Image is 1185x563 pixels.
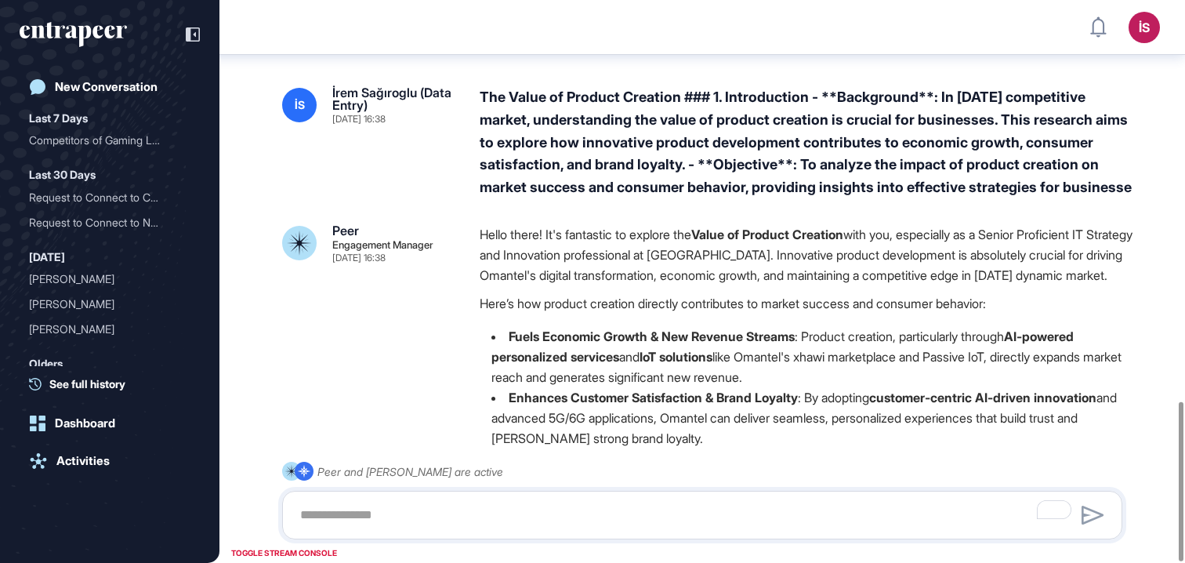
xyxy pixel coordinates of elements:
strong: Drives Market Success & Strategic Partnerships [509,451,789,467]
span: İS [295,99,305,111]
div: Competitors of Gaming Laptops in GCC [29,128,190,153]
div: [PERSON_NAME] [29,267,178,292]
a: Dashboard [20,408,200,439]
button: İS [1129,12,1160,43]
div: Request to Connect to Curie [29,185,190,210]
a: New Conversation [20,71,200,103]
textarea: To enrich screen reader interactions, please activate Accessibility in Grammarly extension settings [291,499,1114,531]
span: See full history [49,376,125,392]
div: [DATE] 16:38 [332,253,386,263]
div: Peer and [PERSON_NAME] are active [317,462,503,481]
li: : By adopting and advanced 5G/6G applications, Omantel can deliver seamless, personalized experie... [480,387,1135,449]
div: [DATE] [29,248,65,267]
li: : Leveraging approaches like and strategic collaborations, such as the Omantel Innovation Labs, p... [480,449,1135,510]
div: Curie [29,267,190,292]
div: [DATE] 16:38 [332,114,386,124]
div: entrapeer-logo [20,22,127,47]
p: Hello there! It's fantastic to explore the with you, especially as a Senior Proficient IT Strateg... [480,224,1135,285]
div: Peer [332,224,359,237]
strong: Enhances Customer Satisfaction & Brand Loyalty [509,390,798,405]
a: Activities [20,445,200,477]
div: [PERSON_NAME] [29,317,178,342]
div: Dashboard [55,416,115,430]
div: Curie [29,317,190,342]
strong: Open Innovation [946,451,1044,467]
strong: Value of Product Creation [691,227,843,242]
div: Request to Connect to Cur... [29,185,178,210]
div: Last 7 Days [29,109,88,128]
div: [PERSON_NAME] [29,292,178,317]
div: The Value of Product Creation ### 1. Introduction - **Background**: In [DATE] competitive market,... [480,86,1135,199]
div: Competitors of Gaming Lap... [29,128,178,153]
a: See full history [29,376,200,392]
div: TOGGLE STREAM CONSOLE [227,543,341,563]
div: Curie [29,292,190,317]
div: İrem Sağıroglu (Data Entry) [332,86,455,111]
div: Olders [29,354,63,373]
div: Request to Connect to Nova [29,210,190,235]
strong: Fuels Economic Growth & New Revenue Streams [509,329,795,344]
div: Last 30 Days [29,165,96,184]
strong: customer-centric AI-driven innovation [869,390,1096,405]
div: New Conversation [55,80,158,94]
strong: AI-powered personalized services [491,329,1074,365]
li: : Product creation, particularly through and like Omantel's xhawi marketplace and Passive IoT, di... [480,326,1135,387]
div: Engagement Manager [332,240,433,250]
div: Activities [56,454,110,468]
p: Here’s how product creation directly contributes to market success and consumer behavior: [480,293,1135,314]
div: Request to Connect to Nov... [29,210,178,235]
strong: IoT solutions [640,349,712,365]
